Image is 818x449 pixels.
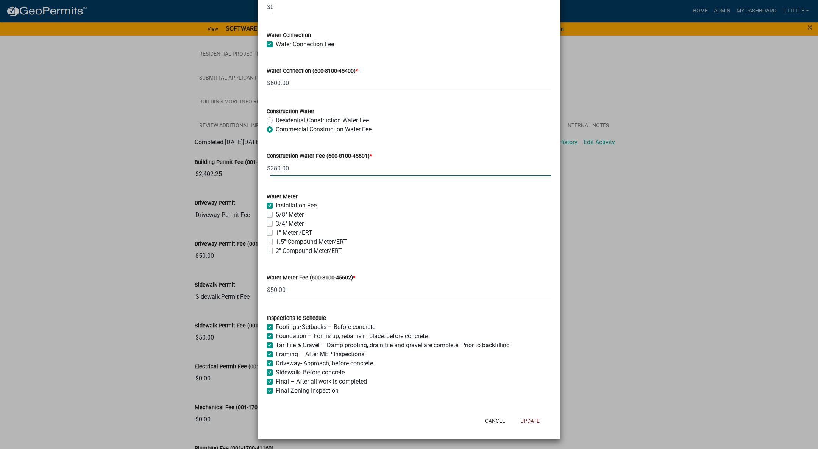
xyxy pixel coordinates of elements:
[276,40,334,49] label: Water Connection Fee
[276,228,312,237] label: 1" Meter /ERT
[276,125,372,134] label: Commercial Construction Water Fee
[276,350,364,359] label: Framing – After MEP Inspections
[267,109,314,114] label: Construction Water
[267,69,358,74] label: Water Connection (600-8100-45400)
[267,316,326,321] label: Inspections to Schedule
[276,341,510,350] label: Tar Tile & Gravel – Damp proofing, drain tile and gravel are complete. Prior to backfilling
[267,275,355,281] label: Water Meter Fee (600-8100-45602)
[276,359,373,368] label: Driveway- Approach, before concrete
[267,194,298,200] label: Water Meter
[267,33,311,38] label: Water Connection
[276,116,369,125] label: Residential Construction Water Fee
[479,414,511,428] button: Cancel
[276,377,367,386] label: Final – After all work is completed
[276,219,304,228] label: 3/4" Meter
[276,332,428,341] label: Foundation – Forms up, rebar is in place, before concrete
[267,161,271,176] span: $
[276,323,375,332] label: Footings/Setbacks – Before concrete
[276,368,345,377] label: Sidewalk- Before concrete
[276,201,317,210] label: Installation Fee
[267,154,372,159] label: Construction Water Fee (600-8100-45601)
[267,75,271,91] span: $
[276,210,304,219] label: 5/8" Meter
[276,237,347,246] label: 1.5" Compound Meter/ERT
[276,386,339,395] label: Final Zoning Inspection
[267,282,271,298] span: $
[276,246,342,256] label: 2" Compound Meter/ERT
[514,414,546,428] button: Update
